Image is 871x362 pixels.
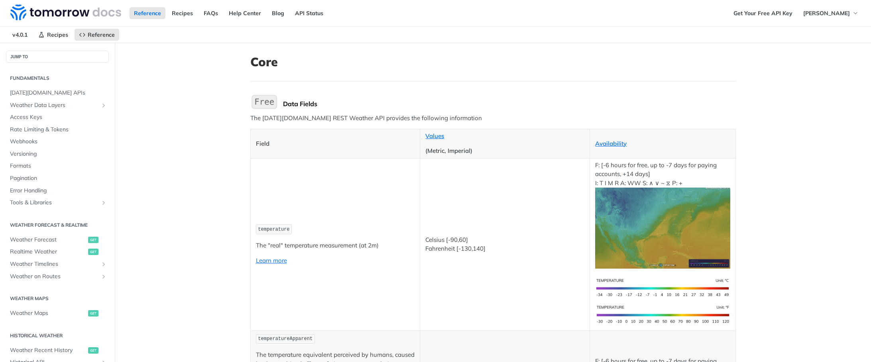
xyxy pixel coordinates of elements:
[6,124,109,136] a: Rate Limiting & Tokens
[6,75,109,82] h2: Fundamentals
[10,273,98,281] span: Weather on Routes
[10,138,107,146] span: Webhooks
[803,10,850,17] span: [PERSON_NAME]
[6,111,109,123] a: Access Keys
[6,246,109,258] a: Realtime Weatherget
[10,248,86,256] span: Realtime Weather
[6,258,109,270] a: Weather TimelinesShow subpages for Weather Timelines
[224,7,265,19] a: Help Center
[6,136,109,148] a: Webhooks
[88,31,115,38] span: Reference
[10,236,86,244] span: Weather Forecast
[34,29,73,41] a: Recipes
[10,101,98,109] span: Weather Data Layers
[256,257,287,264] a: Learn more
[88,347,98,354] span: get
[250,55,736,69] h1: Core
[595,140,627,147] a: Availability
[250,114,736,123] p: The [DATE][DOMAIN_NAME] REST Weather API provides the following information
[100,261,107,267] button: Show subpages for Weather Timelines
[6,160,109,172] a: Formats
[10,346,86,354] span: Weather Recent History
[88,310,98,317] span: get
[10,199,98,207] span: Tools & Libraries
[595,283,730,291] span: Expand image
[10,162,107,170] span: Formats
[6,344,109,356] a: Weather Recent Historyget
[10,126,107,134] span: Rate Limiting & Tokens
[10,150,107,158] span: Versioning
[6,172,109,184] a: Pagination
[267,7,289,19] a: Blog
[595,224,730,231] span: Expand image
[6,148,109,160] a: Versioning
[100,102,107,109] button: Show subpages for Weather Data Layers
[291,7,328,19] a: API Status
[256,241,415,250] p: The "real" temperature measurement (at 2m)
[130,7,165,19] a: Reference
[6,271,109,283] a: Weather on RoutesShow subpages for Weather on Routes
[88,237,98,243] span: get
[799,7,863,19] button: [PERSON_NAME]
[10,309,86,317] span: Weather Maps
[595,161,730,269] p: F: [-6 hours for free, up to -7 days for paying accounts, +14 days] I: T I M R A: WW S: ∧ ∨ ~ ⧖ P: +
[425,132,444,140] a: Values
[10,260,98,268] span: Weather Timelines
[199,7,222,19] a: FAQs
[595,275,730,301] img: temperature-si
[100,273,107,280] button: Show subpages for Weather on Routes
[6,51,109,63] button: JUMP TO
[256,139,415,148] p: Field
[100,200,107,206] button: Show subpages for Tools & Libraries
[283,100,736,108] div: Data Fields
[88,249,98,255] span: get
[8,29,32,41] span: v4.0.1
[75,29,119,41] a: Reference
[425,235,584,253] p: Celsius [-90,60] Fahrenheit [-130,140]
[6,332,109,339] h2: Historical Weather
[729,7,797,19] a: Get Your Free API Key
[6,197,109,209] a: Tools & LibrariesShow subpages for Tools & Libraries
[595,188,730,269] img: temperature
[595,310,730,318] span: Expand image
[10,187,107,195] span: Error Handling
[167,7,197,19] a: Recipes
[10,89,107,97] span: [DATE][DOMAIN_NAME] APIs
[256,334,315,344] code: temperatureApparent
[10,4,121,20] img: Tomorrow.io Weather API Docs
[6,234,109,246] a: Weather Forecastget
[47,31,68,38] span: Recipes
[10,174,107,182] span: Pagination
[6,99,109,111] a: Weather Data LayersShow subpages for Weather Data Layers
[6,295,109,302] h2: Weather Maps
[6,87,109,99] a: [DATE][DOMAIN_NAME] APIs
[6,222,109,229] h2: Weather Forecast & realtime
[256,224,292,234] code: temperature
[6,307,109,319] a: Weather Mapsget
[10,113,107,121] span: Access Keys
[425,146,584,156] p: (Metric, Imperial)
[595,301,730,328] img: temperature-us
[6,185,109,197] a: Error Handling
